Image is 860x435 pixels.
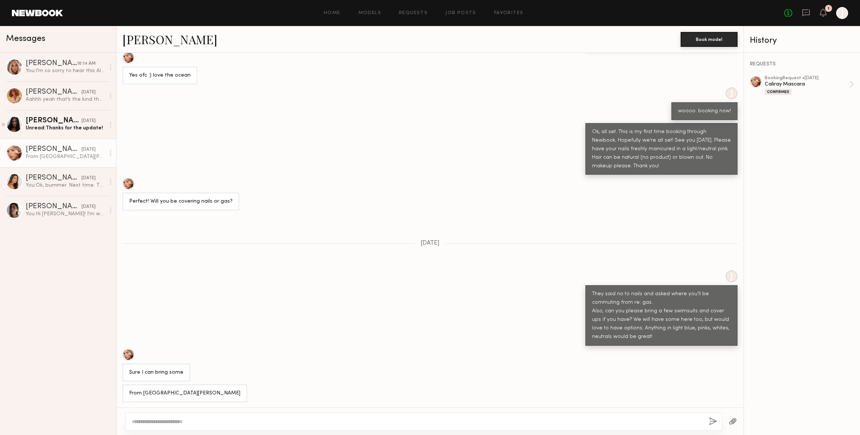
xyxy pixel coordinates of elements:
[81,203,96,210] div: [DATE]
[445,11,476,16] a: Job Posts
[750,62,854,67] div: REQUESTS
[129,197,233,206] div: Perfect! Will you be covering nails or gas?
[765,89,792,95] div: Confirmed
[26,182,105,189] div: You: Ok, bummer. Next time. Thanks!
[81,89,96,96] div: [DATE]
[678,107,731,116] div: woooo. booking now!
[26,88,81,96] div: [PERSON_NAME]
[81,146,96,153] div: [DATE]
[6,35,45,43] span: Messages
[681,36,738,42] a: Book model
[324,11,341,16] a: Home
[765,81,850,88] div: Caliray Mascara
[129,71,191,80] div: Yes ofc :) love the ocean
[26,146,81,153] div: [PERSON_NAME]
[592,128,731,171] div: Ok, all set. This is my first time booking through Newbook. Hopefully we're all set! See you [DAT...
[765,76,854,95] a: bookingRequest •[DATE]Caliray MascaraConfirmed
[421,240,439,246] span: [DATE]
[765,76,850,81] div: booking Request • [DATE]
[122,31,217,47] a: [PERSON_NAME]
[26,210,105,217] div: You: Hi [PERSON_NAME]! I'm writing on behalf of makeup brand caliray. We are interested in hiring...
[129,389,240,398] div: From [GEOGRAPHIC_DATA][PERSON_NAME]
[399,11,428,16] a: Requests
[358,11,381,16] a: Models
[26,203,81,210] div: [PERSON_NAME]
[828,7,829,11] div: 1
[26,174,81,182] div: [PERSON_NAME]
[26,117,81,125] div: [PERSON_NAME]
[592,290,731,341] div: They said no to nails and asked where you'll be commuting from re: gas. Also, can you please brin...
[77,60,96,67] div: 10:14 AM
[26,96,105,103] div: Aahhh yeah that’s the kind that freaks me out haha. But we can feel it out for sure.
[26,60,77,67] div: [PERSON_NAME]
[81,117,96,125] div: [DATE]
[750,36,854,45] div: History
[494,11,524,16] a: Favorites
[681,32,738,47] button: Book model
[26,153,105,160] div: From [GEOGRAPHIC_DATA][PERSON_NAME]
[81,175,96,182] div: [DATE]
[26,125,105,132] div: Unread: Thanks for the update!
[129,368,183,377] div: Sure I can bring some
[836,7,848,19] a: J
[26,67,105,74] div: You: I'm so sorry to hear this Allea. Wishing you and your family the best.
